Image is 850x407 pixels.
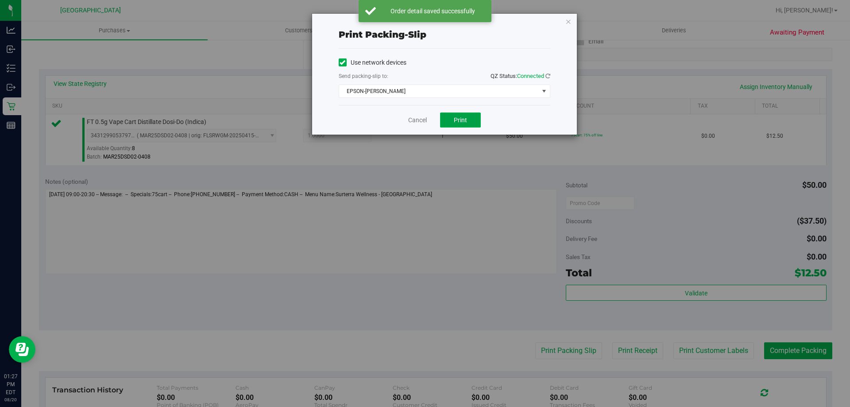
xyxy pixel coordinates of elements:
[408,116,427,125] a: Cancel
[339,85,539,97] span: EPSON-[PERSON_NAME]
[517,73,544,79] span: Connected
[339,29,426,40] span: Print packing-slip
[538,85,549,97] span: select
[454,116,467,124] span: Print
[339,72,388,80] label: Send packing-slip to:
[381,7,485,16] div: Order detail saved successfully
[9,336,35,363] iframe: Resource center
[339,58,406,67] label: Use network devices
[491,73,550,79] span: QZ Status:
[440,112,481,128] button: Print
